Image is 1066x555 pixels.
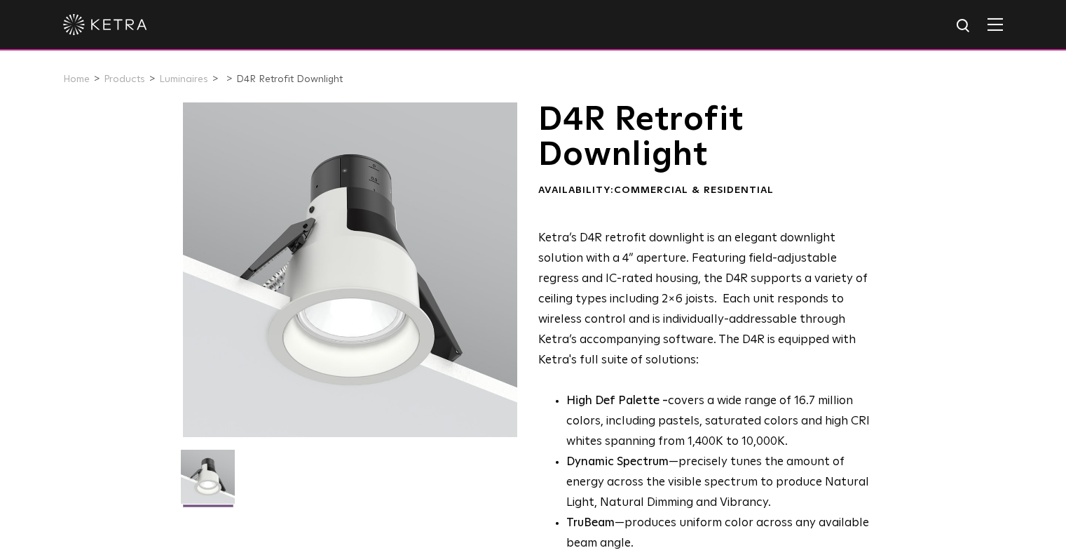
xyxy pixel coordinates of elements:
[566,456,669,468] strong: Dynamic Spectrum
[614,185,774,195] span: Commercial & Residential
[159,74,208,84] a: Luminaires
[955,18,973,35] img: search icon
[538,102,880,173] h1: D4R Retrofit Downlight
[566,517,615,529] strong: TruBeam
[63,14,147,35] img: ketra-logo-2019-white
[988,18,1003,31] img: Hamburger%20Nav.svg
[63,74,90,84] a: Home
[566,392,880,453] p: covers a wide range of 16.7 million colors, including pastels, saturated colors and high CRI whit...
[566,453,880,514] li: —precisely tunes the amount of energy across the visible spectrum to produce Natural Light, Natur...
[566,514,880,554] li: —produces uniform color across any available beam angle.
[538,229,880,370] p: Ketra’s D4R retrofit downlight is an elegant downlight solution with a 4” aperture. Featuring fie...
[566,395,668,407] strong: High Def Palette -
[236,74,343,84] a: D4R Retrofit Downlight
[538,184,880,198] div: Availability:
[181,450,235,514] img: D4R Retrofit Downlight
[104,74,145,84] a: Products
